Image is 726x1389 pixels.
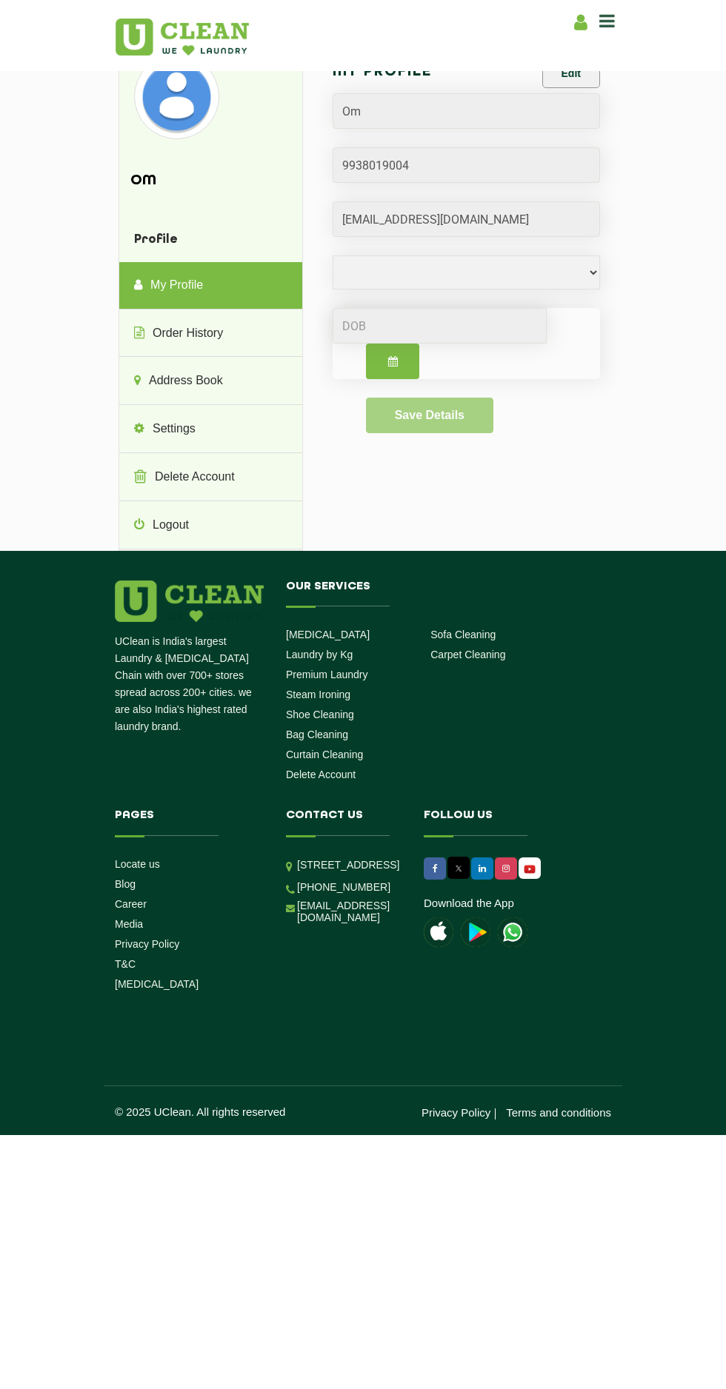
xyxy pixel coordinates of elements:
a: Blog [115,878,136,890]
input: Email [333,201,600,237]
a: Bag Cleaning [286,729,348,740]
a: My Profile [119,262,302,309]
img: UClean Laundry and Dry Cleaning [498,917,527,947]
input: Phone [333,147,600,183]
img: avatardefault_92824.png [138,58,216,135]
a: Delete Account [286,769,356,780]
a: Laundry by Kg [286,649,353,660]
p: [STREET_ADDRESS] [297,857,402,874]
img: logo.png [115,580,264,622]
img: UClean Laundry and Dry Cleaning [520,861,539,877]
a: Privacy Policy [422,1106,490,1119]
a: Media [115,918,143,930]
input: DOB [333,308,547,344]
a: [MEDICAL_DATA] [115,978,199,990]
h2: My Profile [333,58,520,85]
button: Edit [542,58,600,88]
a: Order History [119,310,302,358]
a: Shoe Cleaning [286,709,354,720]
a: Privacy Policy [115,938,179,950]
a: Sofa Cleaning [430,629,496,640]
img: playstoreicon.png [461,917,490,947]
a: Terms and conditions [506,1106,611,1119]
button: Save Details [366,398,493,433]
a: Steam Ironing [286,689,350,700]
h4: Pages [115,809,253,836]
input: Name [333,93,600,129]
h4: Follow us [424,809,562,836]
a: [EMAIL_ADDRESS][DOMAIN_NAME] [297,900,402,923]
a: [MEDICAL_DATA] [286,629,370,640]
a: Locate us [115,858,160,870]
p: © 2025 UClean. All rights reserved [115,1105,363,1118]
a: Career [115,898,147,910]
img: apple-icon.png [424,917,453,947]
h4: Profile [119,218,302,262]
a: Delete Account [119,454,302,501]
a: Carpet Cleaning [430,649,505,660]
a: T&C [115,958,136,970]
a: Settings [119,406,302,453]
p: UClean is India's largest Laundry & [MEDICAL_DATA] Chain with over 700+ stores spread across 200+... [115,633,264,735]
a: Address Book [119,358,302,405]
a: Curtain Cleaning [286,749,363,760]
img: UClean Laundry and Dry Cleaning [116,19,249,56]
a: [PHONE_NUMBER] [297,881,390,893]
a: Premium Laundry [286,669,368,680]
a: Logout [119,502,302,549]
h4: Om [130,173,291,189]
a: Download the App [424,897,514,909]
h4: Contact us [286,809,402,836]
h4: Our Services [286,580,576,607]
